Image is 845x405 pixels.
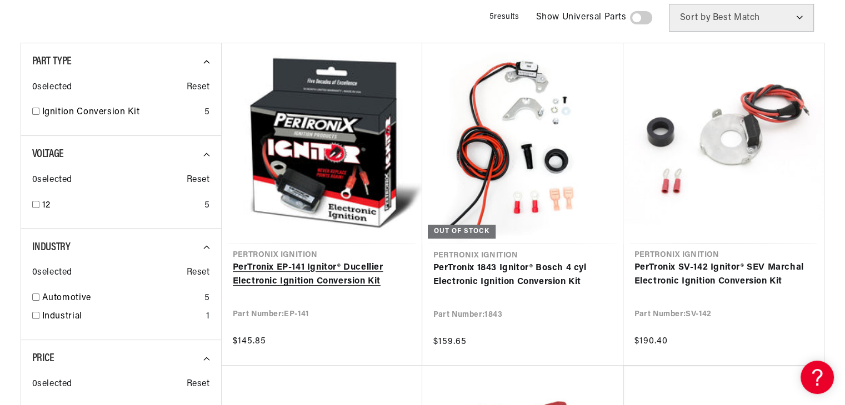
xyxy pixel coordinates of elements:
span: Price [32,353,54,364]
a: Automotive [42,291,200,306]
span: Reset [187,266,210,280]
a: PerTronix SV-142 Ignitor® SEV Marchal Electronic Ignition Conversion Kit [634,261,813,289]
span: Sort by [680,13,711,22]
a: Industrial [42,310,202,324]
a: Ignition Conversion Kit [42,105,200,120]
div: 1 [206,310,210,324]
span: Part Type [32,56,72,67]
a: PerTronix EP-141 Ignitor® Ducellier Electronic Ignition Conversion Kit [233,261,411,289]
span: Voltage [32,149,64,160]
span: 0 selected [32,80,72,95]
select: Sort by [669,4,814,32]
span: Reset [187,173,210,188]
span: Reset [187,377,210,392]
span: Show Universal Parts [536,11,627,25]
a: PerTronix 1843 Ignitor® Bosch 4 cyl Electronic Ignition Conversion Kit [433,261,612,290]
div: 5 [204,291,210,306]
a: 12 [42,199,200,213]
span: 5 results [489,13,519,21]
span: Industry [32,242,71,253]
span: 0 selected [32,377,72,392]
div: 5 [204,199,210,213]
div: 5 [204,105,210,120]
span: 0 selected [32,173,72,188]
span: 0 selected [32,266,72,280]
span: Reset [187,80,210,95]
